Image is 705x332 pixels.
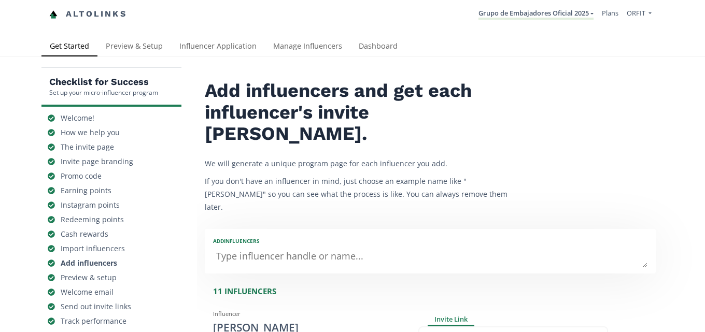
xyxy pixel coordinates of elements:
[61,185,111,196] div: Earning points
[61,113,94,123] div: Welcome!
[49,76,158,88] h5: Checklist for Success
[61,142,114,152] div: The invite page
[61,171,102,181] div: Promo code
[61,200,120,210] div: Instagram points
[265,37,350,57] a: Manage Influencers
[61,229,108,239] div: Cash rewards
[41,37,97,57] a: Get Started
[171,37,265,57] a: Influencer Application
[602,8,618,18] a: Plans
[213,310,403,318] div: Influencer
[61,127,120,138] div: How we help you
[205,80,516,145] h2: Add influencers and get each influencer's invite [PERSON_NAME].
[213,237,647,244] div: Add INFLUENCERS
[97,37,171,57] a: Preview & Setup
[61,316,126,326] div: Track performance
[61,156,133,167] div: Invite page branding
[61,214,124,225] div: Redeeming points
[478,8,594,20] a: Grupo de Embajadores Oficial 2025
[205,175,516,214] p: If you don't have an influencer in mind, just choose an example name like "[PERSON_NAME]" so you ...
[350,37,406,57] a: Dashboard
[49,10,58,19] img: favicon-32x32.png
[627,8,652,20] a: ORFIT
[428,314,474,326] div: Invite Link
[61,258,117,268] div: Add influencers
[61,243,125,254] div: Import influencers
[61,272,117,283] div: Preview & setup
[61,301,131,312] div: Send out invite links
[49,6,127,23] a: Altolinks
[61,287,114,297] div: Welcome email
[205,157,516,170] p: We will generate a unique program page for each influencer you add.
[49,88,158,97] div: Set up your micro-influencer program
[627,8,645,18] span: ORFIT
[213,286,656,297] div: 11 INFLUENCERS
